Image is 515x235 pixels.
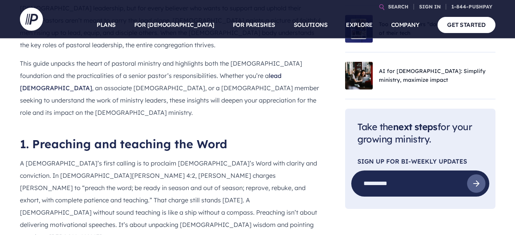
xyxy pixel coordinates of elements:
span: next steps [393,121,438,132]
h2: 1. Preaching and teaching the Word [20,137,321,151]
a: COMPANY [391,12,420,38]
a: GET STARTED [438,17,495,33]
a: EXPLORE [346,12,373,38]
p: Sign Up For Bi-Weekly Updates [357,158,483,164]
a: lead [DEMOGRAPHIC_DATA] [20,72,281,92]
a: FOR PARISHES [233,12,275,38]
a: FOR [DEMOGRAPHIC_DATA] [134,12,214,38]
a: PLANS [97,12,116,38]
a: SOLUTIONS [294,12,328,38]
p: This guide unpacks the heart of pastoral ministry and highlights both the [DEMOGRAPHIC_DATA] foun... [20,57,321,119]
a: AI for [DEMOGRAPHIC_DATA]: Simplify ministry, maximize impact [379,68,485,83]
span: Take the for your growing ministry. [357,121,472,145]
